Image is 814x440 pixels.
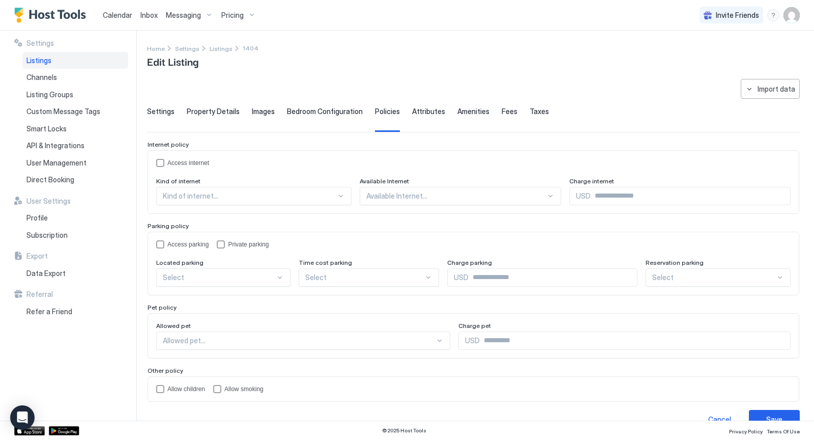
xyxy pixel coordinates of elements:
span: Smart Locks [26,124,67,133]
span: Edit Listing [147,53,198,69]
span: © 2025 Host Tools [382,427,426,434]
span: Settings [26,39,54,48]
span: Fees [502,107,517,116]
span: Charge pet [458,322,491,329]
input: Input Field [591,187,790,205]
input: Input Field [480,332,791,349]
span: Data Export [26,269,66,278]
span: Listings [210,45,232,52]
div: Access internet [167,159,209,167]
span: USD [465,336,480,345]
span: User Management [26,158,86,168]
span: Invite Friends [716,11,759,20]
div: accessParking [156,240,209,249]
div: Breadcrumb [210,43,232,53]
span: Bedroom Configuration [287,107,363,116]
a: User Management [22,154,128,172]
span: Time cost parking [299,259,352,266]
span: Charge parking [447,259,492,266]
div: Access parking [167,241,209,248]
span: Channels [26,73,57,82]
input: Input Field [469,269,637,286]
span: USD [454,273,469,282]
span: Terms Of Use [767,428,800,434]
span: Kind of internet [156,177,200,185]
div: accessInternet [156,159,791,167]
a: Calendar [103,10,132,20]
div: Open Intercom Messenger [10,405,35,430]
span: Privacy Policy [729,428,763,434]
span: Messaging [166,11,201,20]
span: Calendar [103,11,132,19]
div: Cancel [708,414,731,425]
a: API & Integrations [22,137,128,154]
span: Pricing [221,11,244,20]
span: Subscription [26,231,68,240]
a: Direct Booking [22,171,128,188]
div: Allow children [167,386,205,393]
span: Reservation parking [646,259,704,266]
span: API & Integrations [26,141,84,150]
a: Privacy Policy [729,425,763,436]
div: Breadcrumb [175,43,199,53]
a: Listings [22,52,128,69]
a: App Store [14,426,45,435]
a: Profile [22,209,128,227]
span: Listings [26,56,51,65]
a: Refer a Friend [22,303,128,320]
span: Settings [175,45,199,52]
span: Images [252,107,275,116]
span: Located parking [156,259,203,266]
div: smokingAllowed [213,385,264,393]
span: Available Internet [360,177,409,185]
a: Host Tools Logo [14,8,91,23]
div: Private parking [228,241,269,248]
span: Referral [26,290,53,299]
div: privateParking [217,240,269,249]
a: Home [147,43,165,53]
span: USD [576,191,591,201]
span: Pet policy [148,304,177,311]
a: Listings [210,43,232,53]
span: Direct Booking [26,175,74,184]
span: Settings [147,107,175,116]
span: Refer a Friend [26,307,72,316]
a: Channels [22,69,128,86]
span: Property Details [187,107,240,116]
a: Subscription [22,227,128,244]
div: childrenAllowed [156,385,205,393]
span: Breadcrumb [243,44,258,52]
span: Listing Groups [26,90,73,99]
span: Taxes [530,107,549,116]
span: Profile [26,213,48,223]
a: Inbox [140,10,158,20]
a: Smart Locks [22,120,128,137]
a: Terms Of Use [767,425,800,436]
div: Import data [758,84,795,94]
button: Save [749,410,800,429]
div: Allow smoking [224,386,264,393]
div: menu [767,9,779,21]
span: Home [147,45,165,52]
div: User profile [783,7,800,23]
span: Amenities [457,107,489,116]
button: Cancel [694,410,745,429]
span: Parking policy [148,222,189,230]
a: Data Export [22,265,128,282]
span: Custom Message Tags [26,107,100,116]
div: Save [766,414,782,425]
a: Google Play Store [49,426,79,435]
button: Import data [741,79,800,99]
div: Breadcrumb [147,43,165,53]
span: User Settings [26,197,71,206]
span: Attributes [412,107,445,116]
span: Allowed pet [156,322,191,329]
span: Inbox [140,11,158,19]
a: Settings [175,43,199,53]
span: Charge internet [569,177,614,185]
span: Policies [375,107,400,116]
a: Listing Groups [22,86,128,103]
